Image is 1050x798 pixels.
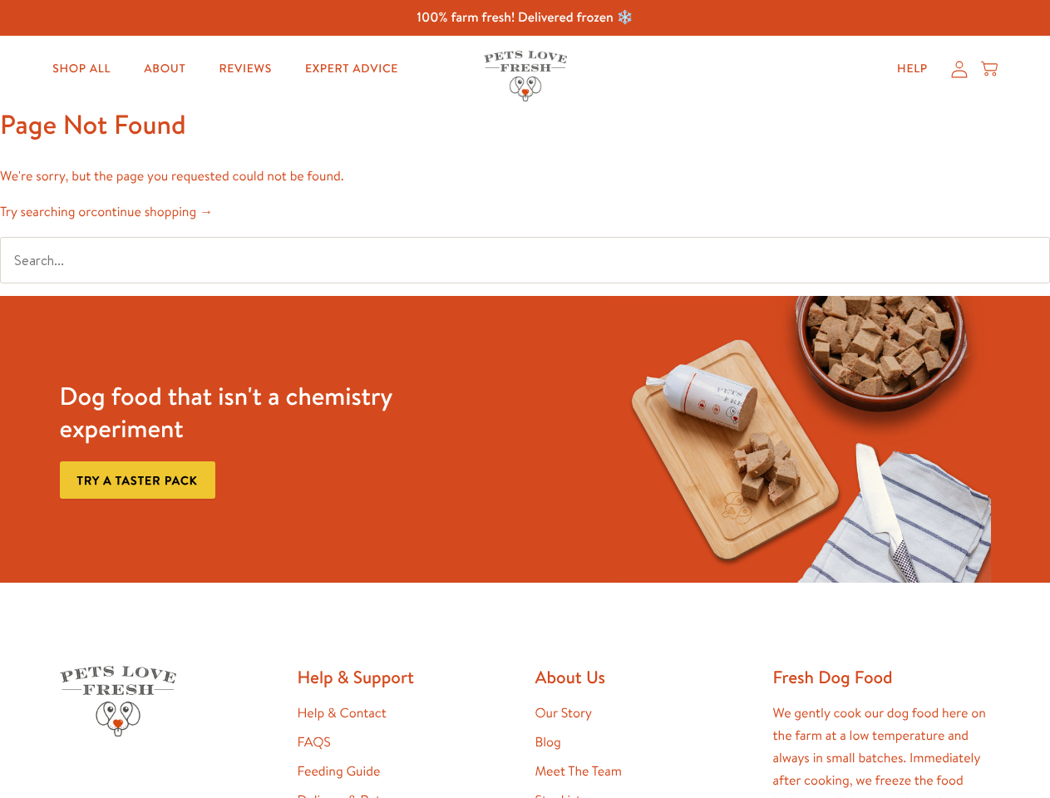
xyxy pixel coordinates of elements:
img: Pets Love Fresh [60,666,176,736]
a: Expert Advice [292,52,412,86]
a: FAQS [298,733,331,751]
a: continue shopping → [91,203,213,221]
h3: Dog food that isn't a chemistry experiment [60,380,440,445]
h2: Fresh Dog Food [773,666,991,688]
a: Blog [535,733,561,751]
a: Our Story [535,704,593,722]
a: About [131,52,199,86]
img: Pets Love Fresh [484,51,567,101]
a: Shop All [39,52,124,86]
h2: About Us [535,666,753,688]
a: Help [884,52,941,86]
a: Feeding Guide [298,762,381,781]
img: Fussy [610,296,990,583]
a: Reviews [205,52,284,86]
h2: Help & Support [298,666,515,688]
a: Meet The Team [535,762,622,781]
a: Help & Contact [298,704,387,722]
a: Try a taster pack [60,461,215,499]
